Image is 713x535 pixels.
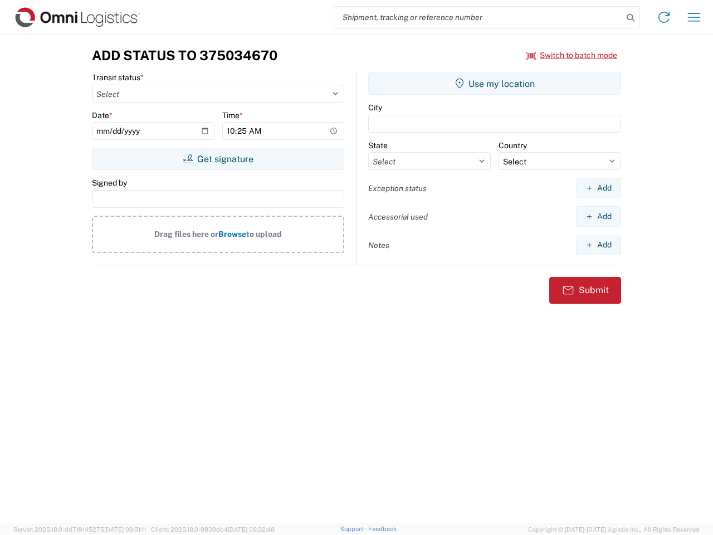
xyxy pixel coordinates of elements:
[368,140,388,150] label: State
[228,526,275,533] span: [DATE] 09:32:48
[13,526,146,533] span: Server: 2025.18.0-dd719145275
[334,7,623,28] input: Shipment, tracking or reference number
[92,72,144,82] label: Transit status
[576,178,621,198] button: Add
[92,178,127,188] label: Signed by
[104,526,146,533] span: [DATE] 09:51:11
[528,524,700,534] span: Copyright © [DATE]-[DATE] Agistix Inc., All Rights Reserved
[368,240,389,250] label: Notes
[92,110,113,120] label: Date
[576,206,621,227] button: Add
[368,212,428,222] label: Accessorial used
[526,46,617,65] button: Switch to batch mode
[92,47,277,64] h3: Add Status to 375034670
[576,235,621,255] button: Add
[340,526,368,532] a: Support
[549,277,621,304] button: Submit
[499,140,527,150] label: Country
[246,230,282,239] span: to upload
[368,103,382,113] label: City
[368,183,427,193] label: Exception status
[222,110,243,120] label: Time
[368,72,621,95] button: Use my location
[368,526,397,532] a: Feedback
[154,230,218,239] span: Drag files here or
[218,230,246,239] span: Browse
[92,148,344,170] button: Get signature
[151,526,275,533] span: Client: 2025.18.0-9839db4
